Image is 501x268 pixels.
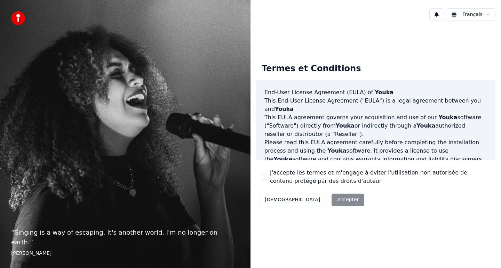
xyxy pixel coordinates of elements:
span: Youka [273,156,292,162]
button: [DEMOGRAPHIC_DATA] [259,194,326,206]
span: Youka [336,122,355,129]
img: youka [11,11,25,25]
p: “ Singing is a way of escaping. It's another world. I'm no longer on earth. ” [11,228,239,247]
span: Youka [275,106,294,112]
span: Youka [327,147,346,154]
p: This End-User License Agreement ("EULA") is a legal agreement between you and [264,97,487,113]
footer: [PERSON_NAME] [11,250,239,257]
span: Youka [375,89,393,96]
label: J'accepte les termes et m'engage à éviter l'utilisation non autorisée de contenu protégé par des ... [270,169,490,185]
p: This EULA agreement governs your acquisition and use of our software ("Software") directly from o... [264,113,487,138]
h3: End-User License Agreement (EULA) of [264,88,487,97]
span: Youka [416,122,435,129]
div: Termes et Conditions [256,58,366,80]
p: Please read this EULA agreement carefully before completing the installation process and using th... [264,138,487,163]
span: Youka [438,114,457,121]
